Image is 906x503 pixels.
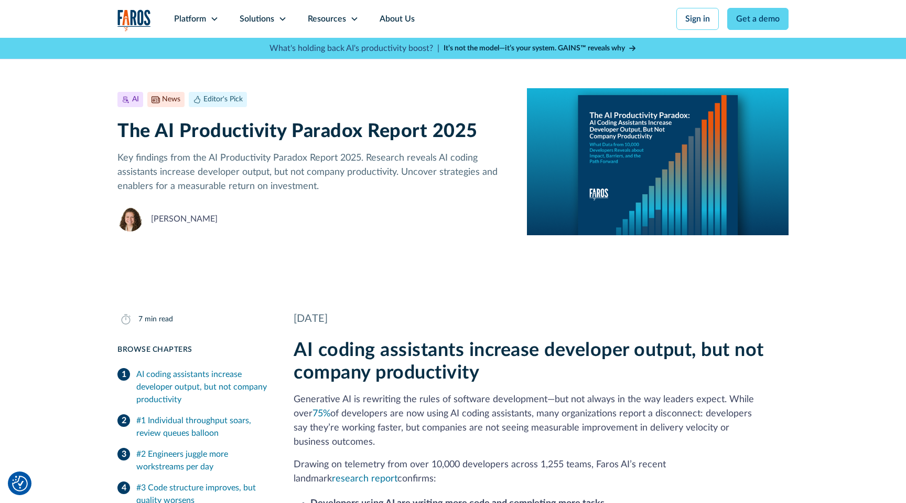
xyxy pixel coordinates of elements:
a: Sign in [676,8,719,30]
div: #2 Engineers juggle more workstreams per day [136,448,268,473]
div: Platform [174,13,206,25]
img: Logo of the analytics and reporting company Faros. [117,9,151,31]
img: Revisit consent button [12,476,28,491]
img: A report cover on a blue background. The cover reads:The AI Productivity Paradox: AI Coding Assis... [527,88,789,235]
p: Generative AI is rewriting the rules of software development—but not always in the way leaders ex... [294,393,789,449]
a: 75% [312,409,330,418]
div: News [162,94,180,105]
div: [DATE] [294,311,789,327]
div: Solutions [240,13,274,25]
button: Cookie Settings [12,476,28,491]
div: AI coding assistants increase developer output, but not company productivity [136,368,268,406]
img: Neely Dunlap [117,206,143,232]
h2: AI coding assistants increase developer output, but not company productivity [294,339,789,384]
strong: It’s not the model—it’s your system. GAINS™ reveals why [444,45,625,52]
div: AI [132,94,139,105]
a: research report [332,474,397,484]
div: Editor's Pick [203,94,243,105]
div: #1 Individual throughput soars, review queues balloon [136,414,268,439]
a: #2 Engineers juggle more workstreams per day [117,444,268,477]
div: [PERSON_NAME] [151,213,218,225]
a: #1 Individual throughput soars, review queues balloon [117,410,268,444]
div: 7 [138,314,143,325]
p: Key findings from the AI Productivity Paradox Report 2025. Research reveals AI coding assistants ... [117,151,510,194]
a: AI coding assistants increase developer output, but not company productivity [117,364,268,410]
p: What's holding back AI's productivity boost? | [269,42,439,55]
div: min read [145,314,173,325]
div: Browse Chapters [117,344,268,355]
a: home [117,9,151,31]
div: Resources [308,13,346,25]
a: It’s not the model—it’s your system. GAINS™ reveals why [444,43,637,54]
h1: The AI Productivity Paradox Report 2025 [117,120,510,143]
p: Drawing on telemetry from over 10,000 developers across 1,255 teams, Faros AI’s recent landmark c... [294,458,789,486]
a: Get a demo [727,8,789,30]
